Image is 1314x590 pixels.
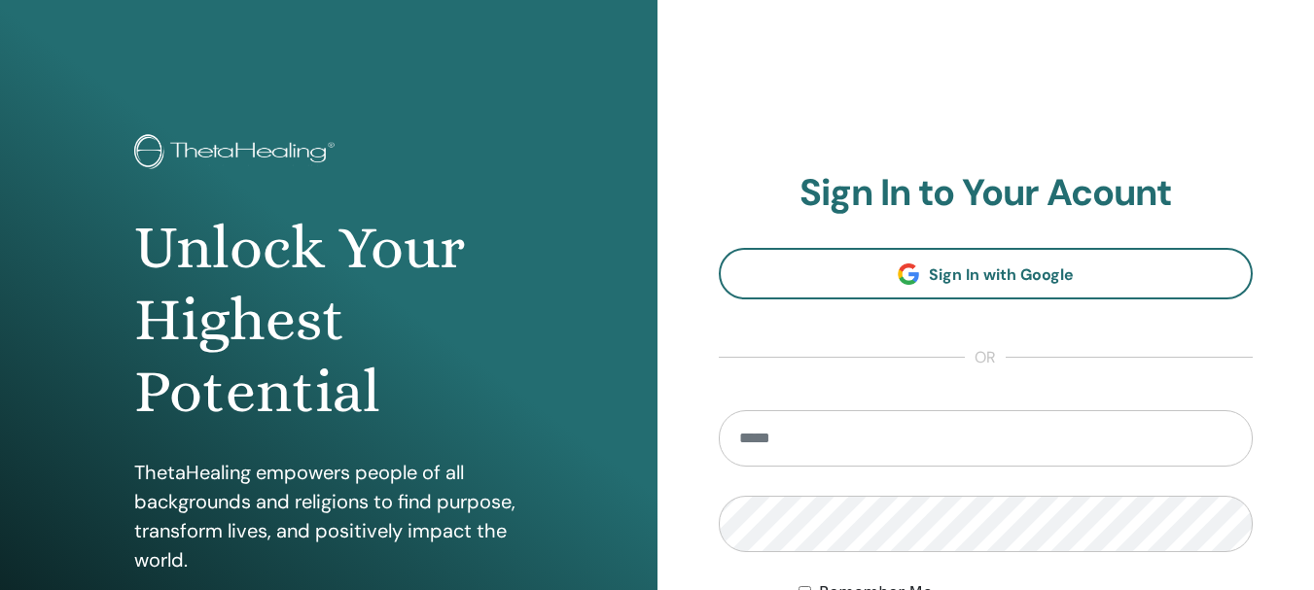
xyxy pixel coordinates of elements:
h2: Sign In to Your Acount [719,171,1254,216]
p: ThetaHealing empowers people of all backgrounds and religions to find purpose, transform lives, a... [134,458,523,574]
h1: Unlock Your Highest Potential [134,212,523,429]
span: or [965,346,1006,369]
span: Sign In with Google [929,264,1074,285]
a: Sign In with Google [719,248,1254,299]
